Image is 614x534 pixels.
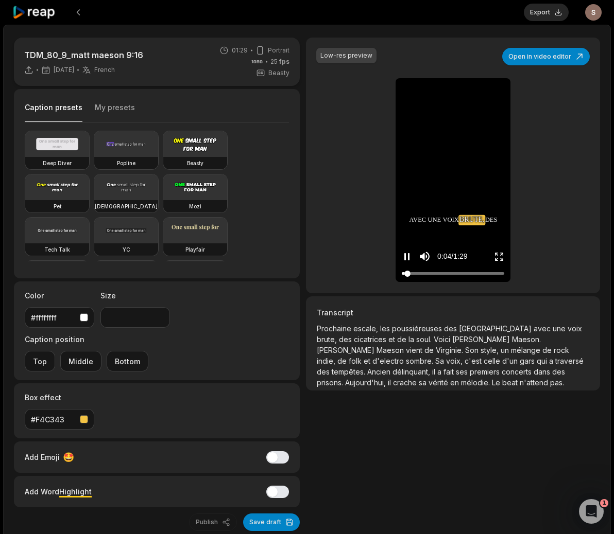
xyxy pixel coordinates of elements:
button: Open in video editor [502,48,590,65]
span: Aujourd'hui, [345,378,388,387]
span: n'attend [520,378,550,387]
label: Size [100,290,170,301]
iframe: Intercom live chat [579,499,604,524]
span: concerts [502,367,534,376]
button: Bottom [107,351,148,371]
h3: [DEMOGRAPHIC_DATA] [95,202,158,210]
span: 01:29 [232,46,248,55]
h3: YC [123,245,130,254]
span: escale, [353,324,380,333]
span: voix [442,215,458,225]
span: [GEOGRAPHIC_DATA] [459,324,534,333]
span: Sa [435,357,446,365]
span: des [444,324,459,333]
span: Maeson. [512,335,541,344]
label: Color [25,290,94,301]
span: d'un [502,357,520,365]
span: 1 [600,499,608,507]
span: des [485,215,497,225]
span: 25 [270,57,289,66]
span: French [94,66,115,74]
div: #ffffffff [31,312,76,323]
p: TDM_80_9_matt maeson 9:16 [24,49,143,61]
button: My presets [95,102,135,122]
h3: Mozi [189,202,201,210]
span: a [437,367,444,376]
span: [DATE] [54,66,74,74]
span: tempêtes. [332,367,367,376]
span: Voici [434,335,452,344]
h3: Popline [117,159,135,167]
span: avec [534,324,553,333]
span: Maeson [377,346,406,354]
span: mélange [511,346,542,354]
span: gars [520,357,537,365]
h3: Transcript [317,307,589,318]
div: #F4C343 [31,414,76,425]
button: Enter Fullscreen [494,247,504,266]
button: #F4C343 [25,409,94,430]
span: [PERSON_NAME] [317,346,377,354]
span: des [339,335,354,344]
span: soul. [416,335,434,344]
span: un [501,346,511,354]
span: pas. [550,378,564,387]
h3: Beasty [187,159,203,167]
span: brute, [317,335,339,344]
h3: Deep Diver [43,159,72,167]
span: de [424,346,436,354]
span: folk [349,357,364,365]
span: Highlight [59,487,92,496]
span: vient [406,346,424,354]
button: Publish [189,513,237,531]
span: voix [568,324,582,333]
span: il [432,367,437,376]
span: mélodie. [461,378,492,387]
span: de [397,335,408,344]
h3: Pet [54,202,61,210]
span: de [542,346,554,354]
span: poussiéreuses [392,324,444,333]
span: cicatrices [354,335,388,344]
span: 🤩 [63,450,74,464]
button: #ffffffff [25,307,94,328]
button: Mute sound [418,250,431,263]
span: prisons. [317,378,345,387]
span: premiers [470,367,502,376]
span: fait [444,367,456,376]
span: il [388,378,393,387]
button: Export [524,4,569,21]
span: celle [484,357,502,365]
span: [PERSON_NAME] [452,335,512,344]
span: Portrait [268,46,289,55]
span: sombre. [406,357,435,365]
div: Low-res preview [320,51,372,60]
span: les [380,324,392,333]
span: une [428,215,441,225]
span: Prochaine [317,324,353,333]
span: et [364,357,372,365]
span: des [552,367,565,376]
span: dans [534,367,552,376]
span: voix, [446,357,465,365]
button: Top [25,351,55,371]
h3: Playfair [185,245,205,254]
span: Ancien [367,367,393,376]
button: Pause video [402,247,412,266]
h3: Tech Talk [44,245,70,254]
span: style, [481,346,501,354]
label: Box effect [25,392,94,403]
span: Le [492,378,502,387]
span: la [408,335,416,344]
span: crache [393,378,419,387]
span: des [317,367,332,376]
span: Beasty [268,68,289,78]
span: Son [465,346,481,354]
button: Caption presets [25,102,82,122]
span: fps [279,58,289,65]
div: Add Word [25,485,92,499]
span: sa [419,378,429,387]
span: une [553,324,568,333]
div: 0:04 / 1:29 [437,251,467,262]
span: qui [537,357,549,365]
